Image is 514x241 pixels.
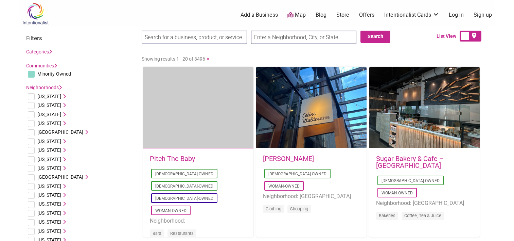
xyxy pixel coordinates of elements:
li: Neighborhood: [GEOGRAPHIC_DATA] [263,192,360,201]
a: Communities [26,63,57,68]
span: Showing results 1 - 20 of 3496 [142,56,205,62]
span: [US_STATE] [37,94,61,99]
a: Blog [316,11,326,19]
span: [US_STATE] [37,120,61,126]
span: [GEOGRAPHIC_DATA] [37,174,83,180]
span: [US_STATE] [37,210,61,216]
button: Search [360,31,390,43]
a: Woman-Owned [268,184,300,189]
span: [US_STATE] [37,201,61,207]
a: Store [336,11,349,19]
li: Neighborhood: [150,216,247,225]
span: [US_STATE] [37,228,61,234]
a: [DEMOGRAPHIC_DATA]-Owned [382,178,440,183]
span: [US_STATE] [37,157,61,162]
li: Neighborhood: [GEOGRAPHIC_DATA] [376,199,473,208]
span: [US_STATE] [37,192,61,198]
span: [US_STATE] [37,165,61,171]
span: [US_STATE] [37,112,61,117]
span: [US_STATE] [37,147,61,153]
a: Log In [449,11,464,19]
a: Intentionalist Cards [384,11,439,19]
input: Enter a Neighborhood, City, or State [251,31,356,44]
a: [DEMOGRAPHIC_DATA]-Owned [155,196,213,201]
span: [US_STATE] [37,139,61,144]
a: [DEMOGRAPHIC_DATA]-Owned [155,172,213,176]
span: [GEOGRAPHIC_DATA] [37,129,83,135]
a: » [207,55,209,62]
a: Clothing [266,206,281,211]
span: [US_STATE] [37,102,61,108]
span: [US_STATE] [37,219,61,225]
a: [PERSON_NAME] [263,155,314,163]
span: Minority-Owned [37,71,71,77]
a: [DEMOGRAPHIC_DATA]-Owned [155,184,213,189]
a: [DEMOGRAPHIC_DATA]-Owned [268,172,326,176]
a: Restaurants [170,231,194,236]
input: Search for a business, product, or service [142,31,247,44]
a: Bakeries [379,213,395,218]
a: Sugar Bakery & Cafe – [GEOGRAPHIC_DATA] [376,155,444,170]
h3: Filters [26,35,135,42]
a: Woman-Owned [382,191,413,195]
a: Neighborhoods [26,85,62,90]
span: [US_STATE] [37,183,61,189]
a: Offers [359,11,374,19]
a: Bars [153,231,161,236]
a: Add a Business [241,11,278,19]
a: Coffee, Tea & Juice [404,213,441,218]
a: Pitch The Baby [150,155,195,163]
a: Sign up [474,11,492,19]
a: Categories [26,49,52,54]
a: Map [287,11,306,19]
img: Intentionalist [19,3,52,25]
span: List View [437,33,460,40]
a: Shopping [290,206,308,211]
a: Woman-Owned [155,208,187,213]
